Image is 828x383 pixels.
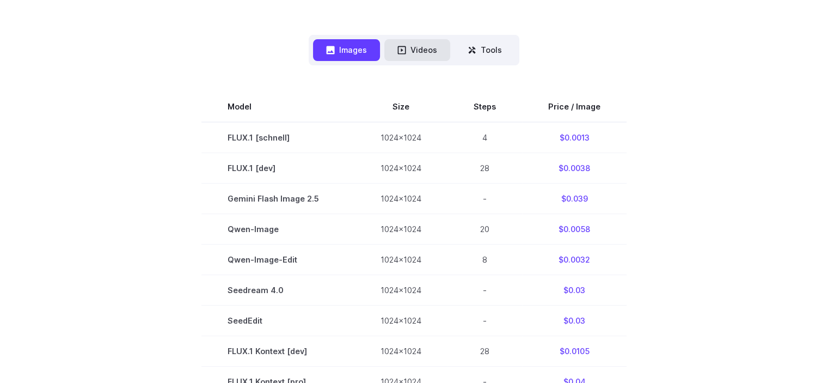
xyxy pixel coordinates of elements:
td: 1024x1024 [354,336,447,366]
td: 1024x1024 [354,214,447,244]
td: 1024x1024 [354,275,447,305]
td: 4 [447,122,522,153]
td: FLUX.1 [schnell] [201,122,354,153]
td: Qwen-Image-Edit [201,244,354,275]
th: Steps [447,92,522,122]
td: - [447,305,522,336]
td: 1024x1024 [354,122,447,153]
td: 1024x1024 [354,305,447,336]
th: Price / Image [522,92,627,122]
td: SeedEdit [201,305,354,336]
td: FLUX.1 Kontext [dev] [201,336,354,366]
td: 1024x1024 [354,244,447,275]
button: Tools [455,39,515,60]
th: Model [201,92,354,122]
td: - [447,183,522,214]
td: $0.039 [522,183,627,214]
td: - [447,275,522,305]
td: $0.0105 [522,336,627,366]
td: $0.03 [522,275,627,305]
td: $0.0032 [522,244,627,275]
td: FLUX.1 [dev] [201,153,354,183]
td: Qwen-Image [201,214,354,244]
td: 20 [447,214,522,244]
td: $0.03 [522,305,627,336]
button: Videos [384,39,450,60]
td: 8 [447,244,522,275]
td: 28 [447,153,522,183]
td: $0.0038 [522,153,627,183]
span: Gemini Flash Image 2.5 [228,192,328,205]
td: Seedream 4.0 [201,275,354,305]
td: $0.0013 [522,122,627,153]
button: Images [313,39,380,60]
td: 1024x1024 [354,183,447,214]
td: $0.0058 [522,214,627,244]
td: 1024x1024 [354,153,447,183]
th: Size [354,92,447,122]
td: 28 [447,336,522,366]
